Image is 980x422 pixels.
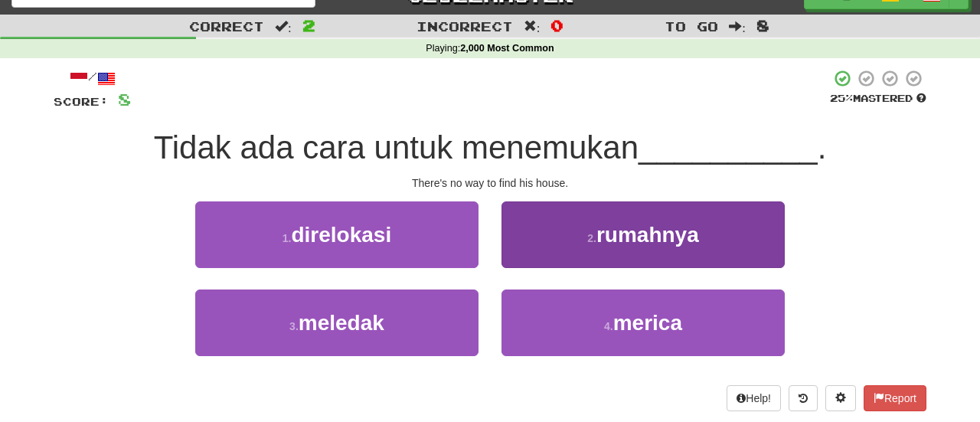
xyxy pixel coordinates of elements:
button: 1.direlokasi [195,201,479,268]
div: Mastered [830,92,926,106]
button: 3.meledak [195,290,479,356]
span: 25 % [830,92,853,104]
span: Tidak ada cara untuk menemukan [154,129,639,165]
div: / [54,69,131,88]
span: rumahnya [596,223,699,247]
span: To go [665,18,718,34]
span: 8 [118,90,131,109]
span: 2 [302,16,315,34]
span: merica [613,311,682,335]
span: direlokasi [291,223,391,247]
span: __________ [639,129,818,165]
small: 3 . [289,320,299,332]
small: 1 . [283,232,292,244]
span: : [729,20,746,33]
small: 2 . [587,232,596,244]
span: : [275,20,292,33]
span: 0 [550,16,563,34]
small: 4 . [604,320,613,332]
span: Correct [189,18,264,34]
span: 8 [756,16,769,34]
button: Round history (alt+y) [789,385,818,411]
span: meledak [299,311,384,335]
button: 2.rumahnya [501,201,785,268]
span: : [524,20,541,33]
div: There's no way to find his house. [54,175,926,191]
span: . [818,129,827,165]
button: Report [864,385,926,411]
button: 4.merica [501,290,785,356]
strong: 2,000 Most Common [460,43,554,54]
button: Help! [727,385,781,411]
span: Score: [54,95,109,108]
span: Incorrect [416,18,513,34]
